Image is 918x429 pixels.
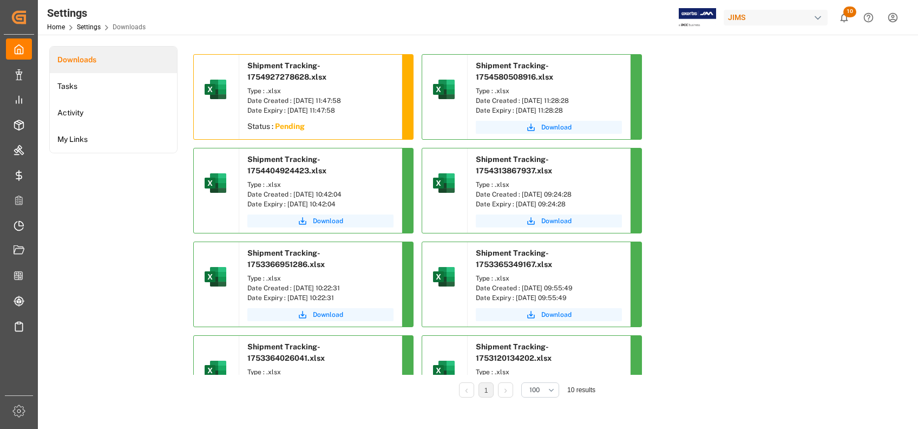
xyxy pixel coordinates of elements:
button: Download [247,308,394,321]
div: Date Created : [DATE] 09:24:28 [476,190,622,199]
div: Date Expiry : [DATE] 10:42:04 [247,199,394,209]
span: Shipment Tracking-1753364026041.xlsx [247,342,325,362]
div: Type : .xlsx [247,180,394,190]
img: microsoft-excel-2019--v1.png [431,264,457,290]
a: My Links [50,126,177,153]
button: open menu [521,382,559,398]
div: Status : [239,118,402,138]
span: Shipment Tracking-1753120134202.xlsx [476,342,552,362]
span: Shipment Tracking-1753366951286.xlsx [247,249,325,269]
img: microsoft-excel-2019--v1.png [202,357,228,383]
img: microsoft-excel-2019--v1.png [202,76,228,102]
button: show 10 new notifications [832,5,856,30]
button: Download [476,308,622,321]
span: Shipment Tracking-1754580508916.xlsx [476,61,553,81]
div: Date Expiry : [DATE] 11:47:58 [247,106,394,115]
li: Next Page [498,382,513,398]
div: Date Expiry : [DATE] 09:55:49 [476,293,622,303]
div: JIMS [724,10,828,25]
a: Settings [77,23,101,31]
div: Date Expiry : [DATE] 09:24:28 [476,199,622,209]
span: Download [313,216,343,226]
a: 1 [484,387,488,394]
li: Previous Page [459,382,474,398]
img: microsoft-excel-2019--v1.png [431,170,457,196]
img: microsoft-excel-2019--v1.png [431,357,457,383]
div: Date Created : [DATE] 11:47:58 [247,96,394,106]
span: Shipment Tracking-1754313867937.xlsx [476,155,552,175]
div: Date Expiry : [DATE] 11:28:28 [476,106,622,115]
div: Type : .xlsx [476,367,622,377]
div: Type : .xlsx [476,86,622,96]
div: Date Created : [DATE] 10:42:04 [247,190,394,199]
button: Download [247,214,394,227]
a: Activity [50,100,177,126]
button: Download [476,121,622,134]
a: Downloads [50,47,177,73]
span: 100 [529,385,540,395]
button: Download [476,214,622,227]
div: Date Created : [DATE] 09:55:49 [476,283,622,293]
div: Date Created : [DATE] 10:22:31 [247,283,394,293]
a: Home [47,23,65,31]
span: Download [541,122,572,132]
span: Download [541,216,572,226]
img: Exertis%20JAM%20-%20Email%20Logo.jpg_1722504956.jpg [679,8,716,27]
li: 1 [478,382,494,398]
span: Shipment Tracking-1754404924423.xlsx [247,155,326,175]
div: Type : .xlsx [247,367,394,377]
sapn: Pending [275,122,305,131]
span: Download [541,310,572,320]
div: Type : .xlsx [247,274,394,283]
img: microsoft-excel-2019--v1.png [431,76,457,102]
div: Settings [47,5,146,21]
span: Download [313,310,343,320]
span: Shipment Tracking-1753365349167.xlsx [476,249,552,269]
span: Shipment Tracking-1754927278628.xlsx [247,61,326,81]
button: Help Center [856,5,881,30]
div: Type : .xlsx [476,274,622,283]
span: 10 results [567,386,595,394]
a: Tasks [50,73,177,100]
span: 10 [843,6,856,17]
img: microsoft-excel-2019--v1.png [202,170,228,196]
div: Type : .xlsx [476,180,622,190]
div: Type : .xlsx [247,86,394,96]
div: Date Created : [DATE] 11:28:28 [476,96,622,106]
img: microsoft-excel-2019--v1.png [202,264,228,290]
div: Date Expiry : [DATE] 10:22:31 [247,293,394,303]
button: JIMS [724,7,832,28]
